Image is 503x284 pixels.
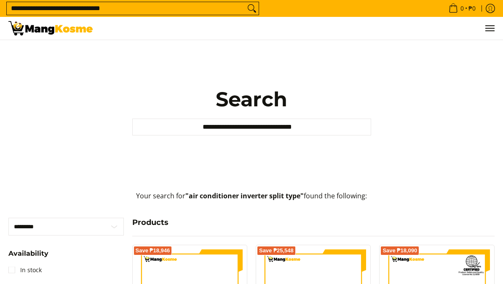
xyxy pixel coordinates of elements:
summary: Open [8,250,48,263]
button: Search [245,2,259,15]
span: • [446,4,478,13]
span: ₱0 [467,5,477,11]
span: Save ₱18,946 [136,248,170,253]
h4: Products [132,218,495,227]
nav: Main Menu [101,17,495,40]
a: In stock [8,263,42,277]
ul: Customer Navigation [101,17,495,40]
p: Your search for found the following: [8,191,495,210]
span: Save ₱25,548 [259,248,294,253]
span: Save ₱18,090 [383,248,417,253]
strong: "air conditioner inverter split type" [185,191,304,200]
img: Search: 22 results found for &quot;air conditioner inverter split type&quot; | Mang Kosme [8,21,93,35]
span: Availability [8,250,48,257]
button: Menu [484,17,495,40]
h1: Search [132,87,371,112]
span: 0 [459,5,465,11]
